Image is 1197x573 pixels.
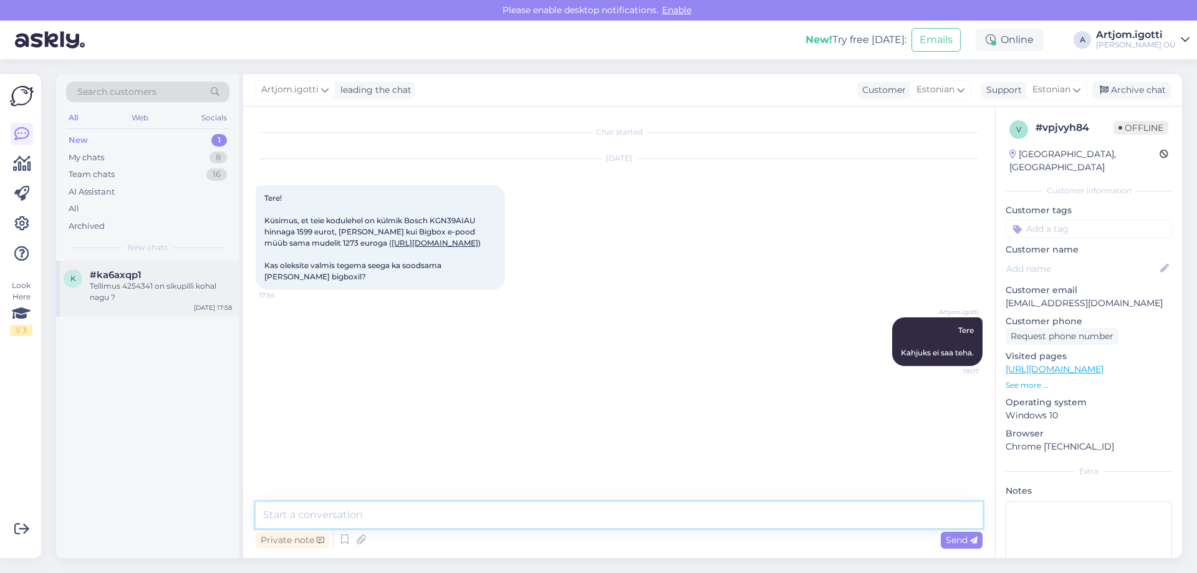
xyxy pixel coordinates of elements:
[69,168,115,181] div: Team chats
[1006,350,1172,363] p: Visited pages
[66,110,80,126] div: All
[1006,396,1172,409] p: Operating system
[1009,148,1160,174] div: [GEOGRAPHIC_DATA], [GEOGRAPHIC_DATA]
[981,84,1022,97] div: Support
[1096,30,1176,40] div: Artjom.igotti
[1006,484,1172,498] p: Notes
[10,280,32,336] div: Look Here
[69,152,104,164] div: My chats
[932,367,979,376] span: 19:07
[1006,380,1172,391] p: See more ...
[946,534,978,546] span: Send
[129,110,151,126] div: Web
[69,186,115,198] div: AI Assistant
[194,303,232,312] div: [DATE] 17:58
[658,4,695,16] span: Enable
[69,203,79,215] div: All
[1006,328,1118,345] div: Request phone number
[932,307,979,317] span: Artjom.igotti
[1092,82,1171,99] div: Archive chat
[1096,30,1190,50] a: Artjom.igotti[PERSON_NAME] OÜ
[1006,219,1172,238] input: Add a tag
[70,274,76,283] span: k
[392,238,478,248] a: [URL][DOMAIN_NAME]
[199,110,229,126] div: Socials
[256,127,983,138] div: Chat started
[1006,466,1172,477] div: Extra
[1006,204,1172,217] p: Customer tags
[256,153,983,164] div: [DATE]
[264,193,483,281] span: Tere! Küsimus, et teie kodulehel on külmik Bosch KGN39AIAU hinnaga 1599 eurot, [PERSON_NAME] kui ...
[10,325,32,336] div: 1 / 3
[1006,297,1172,310] p: [EMAIL_ADDRESS][DOMAIN_NAME]
[1032,83,1070,97] span: Estonian
[211,134,227,147] div: 1
[1006,243,1172,256] p: Customer name
[1036,120,1113,135] div: # vpjvyh84
[10,84,34,108] img: Askly Logo
[69,220,105,233] div: Archived
[90,269,142,281] span: #ka6axqp1
[90,281,232,303] div: Tellimus 4254341 on sikupilli kohal nagu ?
[1006,440,1172,453] p: Chrome [TECHNICAL_ID]
[256,532,329,549] div: Private note
[857,84,906,97] div: Customer
[1006,185,1172,196] div: Customer information
[69,134,88,147] div: New
[259,291,306,300] span: 17:54
[911,28,961,52] button: Emails
[1096,40,1176,50] div: [PERSON_NAME] OÜ
[209,152,227,164] div: 8
[976,29,1044,51] div: Online
[1113,121,1168,135] span: Offline
[916,83,954,97] span: Estonian
[206,168,227,181] div: 16
[1006,284,1172,297] p: Customer email
[128,242,168,253] span: New chats
[261,83,319,97] span: Artjom.igotti
[1006,427,1172,440] p: Browser
[1016,125,1021,134] span: v
[77,85,156,99] span: Search customers
[1006,409,1172,422] p: Windows 10
[1006,262,1158,276] input: Add name
[1006,315,1172,328] p: Customer phone
[805,34,832,46] b: New!
[1006,364,1103,375] a: [URL][DOMAIN_NAME]
[335,84,411,97] div: leading the chat
[805,32,906,47] div: Try free [DATE]:
[1074,31,1091,49] div: A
